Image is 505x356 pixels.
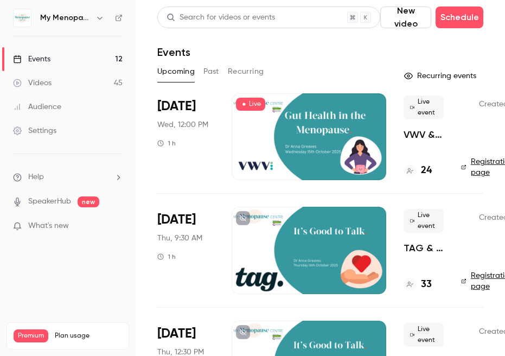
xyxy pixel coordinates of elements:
[404,277,432,292] a: 33
[203,63,219,80] button: Past
[404,128,444,141] a: VWV & My Menopause Centre, presents:- "Gut Health in the Menopause"
[13,54,50,65] div: Events
[167,12,275,23] div: Search for videos or events
[13,78,52,88] div: Videos
[55,332,122,340] span: Plan usage
[436,7,483,28] button: Schedule
[404,96,444,119] span: Live event
[228,63,264,80] button: Recurring
[14,329,48,342] span: Premium
[13,171,123,183] li: help-dropdown-opener
[404,241,444,255] a: TAG & My Menopause Centre, presents:- "It's Good to Talk"
[157,93,214,180] div: Oct 15 Wed, 12:00 PM (Europe/London)
[14,9,31,27] img: My Menopause Centre
[157,46,190,59] h1: Events
[78,196,99,207] span: new
[157,252,176,261] div: 1 h
[13,101,61,112] div: Audience
[380,7,431,28] button: New video
[421,277,432,292] h4: 33
[13,125,56,136] div: Settings
[157,63,195,80] button: Upcoming
[404,323,444,347] span: Live event
[40,12,91,23] h6: My Menopause Centre
[28,220,69,232] span: What's new
[157,211,196,228] span: [DATE]
[404,163,432,178] a: 24
[110,221,123,231] iframe: Noticeable Trigger
[28,196,71,207] a: SpeakerHub
[421,163,432,178] h4: 24
[399,67,483,85] button: Recurring events
[236,98,265,111] span: Live
[157,207,214,294] div: Oct 16 Thu, 9:30 AM (Europe/London)
[157,98,196,115] span: [DATE]
[157,325,196,342] span: [DATE]
[157,139,176,148] div: 1 h
[404,209,444,233] span: Live event
[28,171,44,183] span: Help
[157,233,202,244] span: Thu, 9:30 AM
[157,119,208,130] span: Wed, 12:00 PM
